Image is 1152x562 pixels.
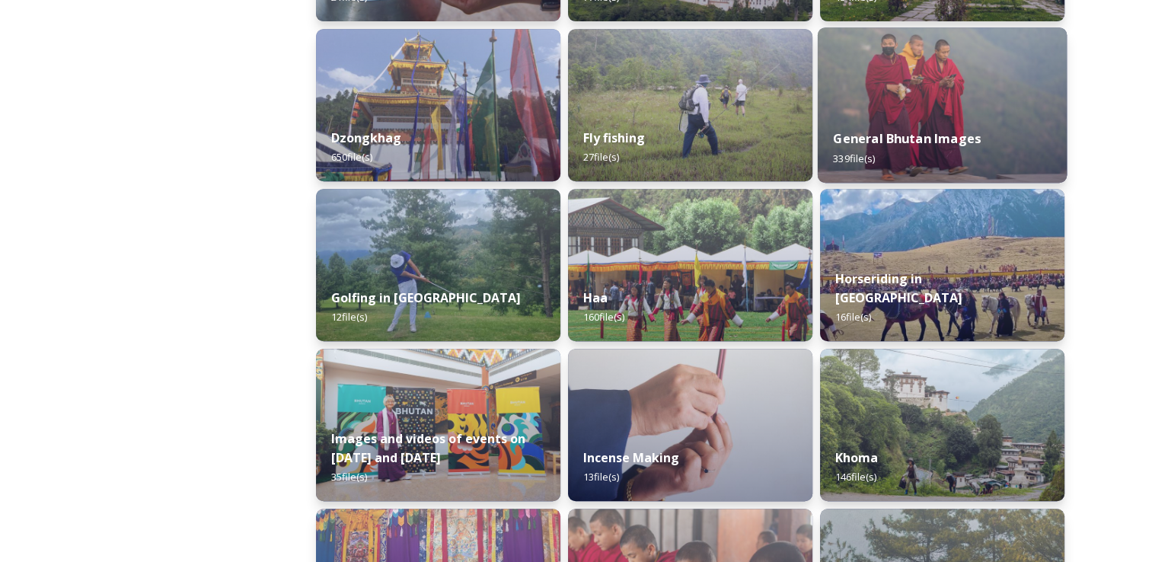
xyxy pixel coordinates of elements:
strong: Incense Making [583,449,679,466]
span: 16 file(s) [835,310,871,324]
strong: Golfing in [GEOGRAPHIC_DATA] [331,289,521,306]
strong: Horseriding in [GEOGRAPHIC_DATA] [835,270,962,306]
span: 650 file(s) [331,150,372,164]
img: MarcusWestbergBhutanHiRes-23.jpg [818,27,1067,183]
img: Haa%2520Summer%2520Festival1.jpeg [568,189,812,341]
img: by%2520Ugyen%2520Wangchuk14.JPG [568,29,812,181]
img: _SCH5631.jpg [568,349,812,501]
span: 27 file(s) [583,150,619,164]
span: 160 file(s) [583,310,624,324]
img: IMG_0877.jpeg [316,189,560,341]
strong: Dzongkhag [331,129,401,146]
span: 339 file(s) [833,151,875,164]
strong: Fly fishing [583,129,645,146]
strong: General Bhutan Images [833,130,981,147]
span: 12 file(s) [331,310,367,324]
span: 13 file(s) [583,470,619,484]
strong: Images and videos of events on [DATE] and [DATE] [331,430,525,466]
strong: Khoma [835,449,878,466]
span: 35 file(s) [331,470,367,484]
img: Horseriding%2520in%2520Bhutan2.JPG [820,189,1064,341]
strong: Haa [583,289,608,306]
span: 146 file(s) [835,470,876,484]
img: Festival%2520Header.jpg [316,29,560,181]
img: A%2520guest%2520with%2520new%2520signage%2520at%2520the%2520airport.jpeg [316,349,560,501]
img: Khoma%2520130723%2520by%2520Amp%2520Sripimanwat-7.jpg [820,349,1064,501]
